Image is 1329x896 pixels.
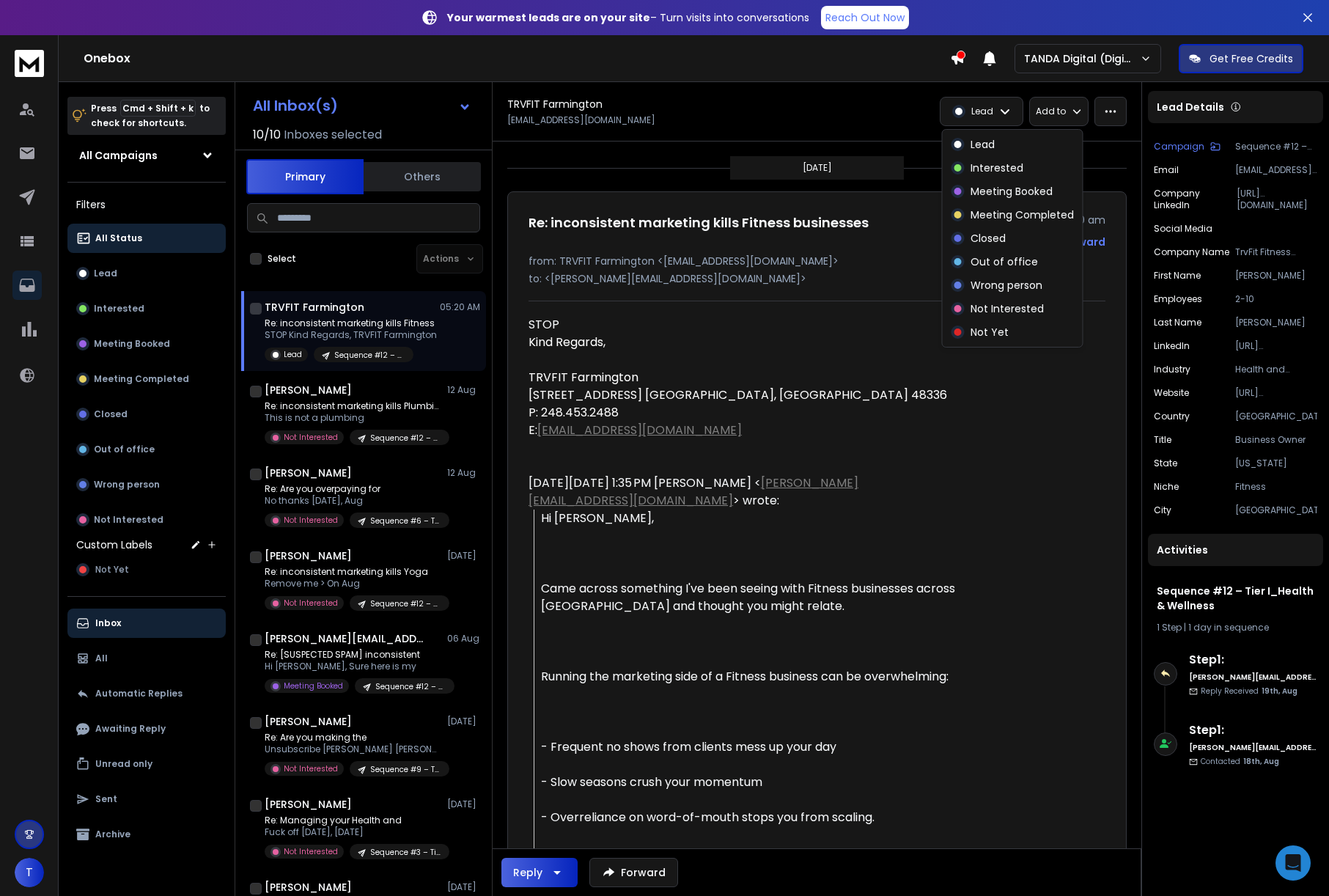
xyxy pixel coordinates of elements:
[265,661,441,672] p: Hi [PERSON_NAME], Sure here is my
[94,408,128,420] p: Closed
[1154,504,1171,516] p: City
[1154,411,1190,422] p: Country
[1148,534,1323,566] div: Activities
[94,479,160,491] p: Wrong person
[1235,246,1317,258] p: TrvFit Fitness Farmington
[513,865,542,880] div: Reply
[265,631,426,646] h1: [PERSON_NAME][EMAIL_ADDRESS][DOMAIN_NAME]
[529,386,947,421] font: [STREET_ADDRESS] [GEOGRAPHIC_DATA], [GEOGRAPHIC_DATA] 48336 P: 248.453.2488
[1275,845,1311,881] div: Open Intercom Messenger
[1157,622,1314,634] div: |
[15,858,44,887] span: T
[94,444,155,455] p: Out of office
[95,617,121,629] p: Inbox
[1235,164,1317,176] p: [EMAIL_ADDRESS][DOMAIN_NAME]
[447,384,480,396] p: 12 Aug
[265,797,352,812] h1: [PERSON_NAME]
[1154,458,1177,469] p: State
[265,743,441,755] p: Unsubscribe [PERSON_NAME] [PERSON_NAME]
[1154,141,1204,153] p: Campaign
[375,681,446,692] p: Sequence #12 – Tier I_Health & Wellness
[94,338,170,350] p: Meeting Booked
[95,564,129,576] span: Not Yet
[447,798,480,810] p: [DATE]
[1243,756,1279,767] span: 18th, Aug
[284,598,338,609] p: Not Interested
[284,126,382,144] h3: Inboxes selected
[84,50,950,67] h1: Onebox
[253,98,338,113] h1: All Inbox(s)
[370,433,441,444] p: Sequence #12 – Tier I_Home Services
[284,432,338,443] p: Not Interested
[529,213,869,233] h1: Re: inconsistent marketing kills Fitness businesses
[447,633,480,645] p: 06 Aug
[1154,246,1229,258] p: Company Name
[284,763,338,774] p: Not Interested
[94,268,117,279] p: Lead
[95,793,117,805] p: Sent
[94,373,189,385] p: Meeting Completed
[447,881,480,893] p: [DATE]
[529,254,1105,268] p: from: TRVFIT Farmington <[EMAIL_ADDRESS][DOMAIN_NAME]>
[95,653,108,664] p: All
[529,474,957,510] div: [DATE][DATE] 1:35 PM [PERSON_NAME] < > wrote:
[971,161,1023,175] p: Interested
[265,495,441,507] p: No thanks [DATE], Aug
[265,300,364,315] h1: TRVFIT Farmington
[1154,188,1237,211] p: Company LinkedIn
[1237,188,1317,211] p: [URL][DOMAIN_NAME]
[95,758,152,770] p: Unread only
[284,680,343,691] p: Meeting Booked
[1189,721,1317,739] h6: Step 1 :
[15,50,44,77] img: logo
[265,412,441,424] p: This is not a plumbing
[589,858,678,887] button: Forward
[507,97,603,111] h1: TRVFIT Farmington
[440,301,480,313] p: 05:20 AM
[1154,364,1190,375] p: Industry
[529,271,1105,286] p: to: <[PERSON_NAME][EMAIL_ADDRESS][DOMAIN_NAME]>
[370,847,441,858] p: Sequence #3 – Tier I: Wellness
[447,550,480,562] p: [DATE]
[1235,434,1317,446] p: Business Owner
[253,126,281,144] span: 10 / 10
[120,100,196,117] span: Cmd + Shift + k
[1235,364,1317,375] p: Health and Wellness
[447,716,480,727] p: [DATE]
[1235,411,1317,422] p: [GEOGRAPHIC_DATA]
[537,422,742,438] a: [EMAIL_ADDRESS][DOMAIN_NAME]
[265,826,441,838] p: Fuck off [DATE], [DATE]
[265,483,441,495] p: Re: Are you overpaying for
[334,350,405,361] p: Sequence #12 – Tier I_Health & Wellness
[1154,317,1201,328] p: Last Name
[370,515,441,526] p: Sequence #6 – Tier II: Hook 1_Health & Wellness
[246,159,364,194] button: Primary
[971,208,1074,222] p: Meeting Completed
[1154,223,1212,235] p: Social Media
[1157,584,1314,613] h1: Sequence #12 – Tier I_Health & Wellness
[265,732,441,743] p: Re: Are you making the
[284,515,338,526] p: Not Interested
[529,334,605,350] font: Kind Regards,
[265,400,441,412] p: Re: inconsistent marketing kills Plumbing
[803,162,832,174] p: [DATE]
[265,329,437,341] p: STOP Kind Regards, TRVFIT Farmington
[265,714,352,729] h1: [PERSON_NAME]
[1154,270,1201,282] p: First Name
[1235,293,1317,305] p: 2-10
[971,278,1042,293] p: Wrong person
[507,114,655,126] p: [EMAIL_ADDRESS][DOMAIN_NAME]
[1157,621,1182,634] span: 1 Step
[265,317,437,329] p: Re: inconsistent marketing kills Fitness
[265,649,441,661] p: Re: [SUSPECTED SPAM] inconsistent
[79,148,158,163] h1: All Campaigns
[265,566,441,578] p: Re: inconsistent marketing kills Yoga
[1154,481,1179,493] p: Niche
[284,846,338,857] p: Not Interested
[1235,141,1317,153] p: Sequence #12 – Tier I_Health & Wellness
[971,106,993,117] p: Lead
[971,231,1006,246] p: Closed
[971,137,995,152] p: Lead
[94,303,144,315] p: Interested
[447,10,650,25] strong: Your warmest leads are on your site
